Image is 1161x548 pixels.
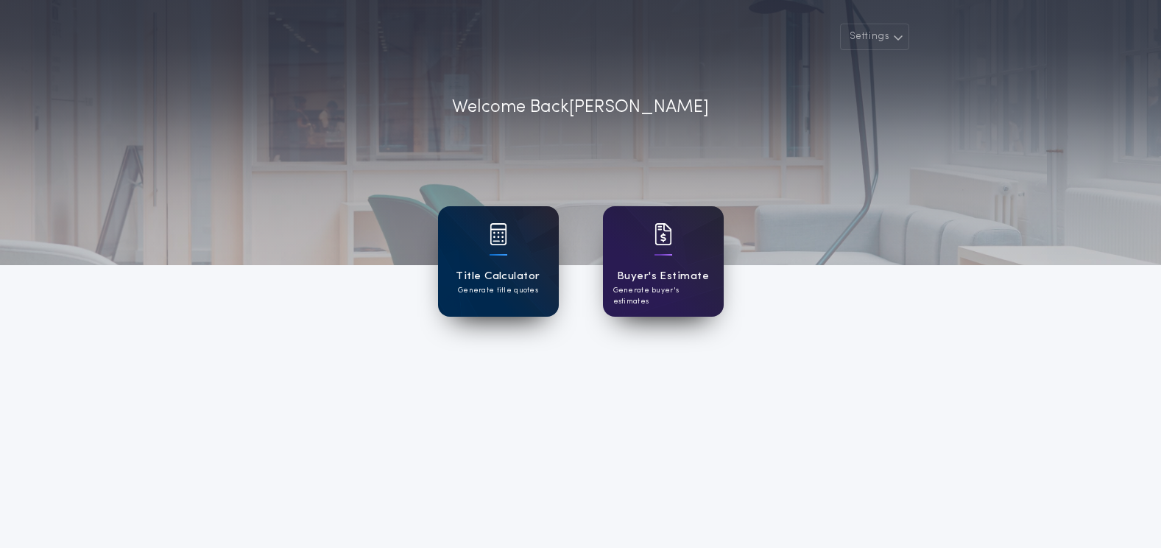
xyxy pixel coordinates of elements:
[456,268,540,285] h1: Title Calculator
[840,24,909,50] button: Settings
[603,206,724,317] a: card iconBuyer's EstimateGenerate buyer's estimates
[654,223,672,245] img: card icon
[613,285,713,307] p: Generate buyer's estimates
[438,206,559,317] a: card iconTitle CalculatorGenerate title quotes
[452,94,709,121] p: Welcome Back [PERSON_NAME]
[458,285,538,296] p: Generate title quotes
[617,268,709,285] h1: Buyer's Estimate
[490,223,507,245] img: card icon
